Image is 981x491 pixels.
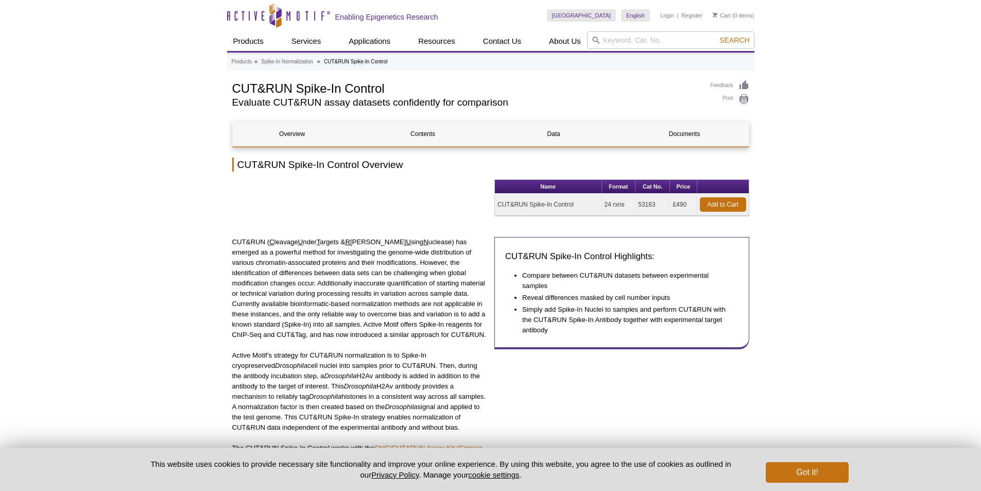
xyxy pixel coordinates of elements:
[371,470,419,479] a: Privacy Policy
[254,59,257,64] li: »
[345,238,350,246] u: R
[716,36,752,45] button: Search
[233,122,352,146] a: Overview
[232,443,487,464] p: The CUT&RUN Spike-In Control works with the .
[406,238,411,246] u: U
[621,9,650,22] a: English
[477,31,527,51] a: Contact Us
[324,372,356,380] em: Drosophila
[342,31,397,51] a: Applications
[232,158,749,172] h2: CUT&RUN Spike-In Control Overview
[494,122,613,146] a: Data
[261,57,313,66] a: Spike-In Normalization
[275,362,307,369] em: Drosophila
[602,194,636,216] td: 24 rxns
[232,350,487,433] p: Active Motif’s strategy for CUT&RUN normalization is to Spike-In cryopreserved cell nuclei into s...
[285,31,328,51] a: Services
[298,238,303,246] u: U
[625,122,744,146] a: Documents
[423,238,428,246] u: N
[711,80,749,91] a: Feedback
[713,12,731,19] a: Cart
[335,12,438,22] h2: Enabling Epigenetics Research
[317,59,320,64] li: »
[232,57,252,66] a: Products
[227,31,270,51] a: Products
[495,180,602,194] th: Name
[670,180,697,194] th: Price
[602,180,636,194] th: Format
[344,382,376,390] em: Drosophila
[766,462,848,483] button: Got it!
[364,122,483,146] a: Contents
[269,238,274,246] u: C
[412,31,461,51] a: Resources
[522,293,728,303] li: Reveal differences masked by cell number inputs
[317,238,320,246] u: T
[505,250,738,263] h3: CUT&RUN Spike-In Control Highlights:
[681,12,702,19] a: Register
[587,31,754,49] input: Keyword, Cat. No.
[232,80,700,95] h1: CUT&RUN Spike-In Control
[677,9,679,22] li: |
[713,9,754,22] li: (0 items)
[719,36,749,44] span: Search
[309,393,341,400] em: Drosophila
[635,194,670,216] td: 53183
[385,403,417,411] em: Drosophila
[324,59,387,64] li: CUT&RUN Spike-In Control
[232,98,700,107] h2: Evaluate CUT&RUN assay datasets confidently for comparison
[547,9,616,22] a: [GEOGRAPHIC_DATA]
[700,197,746,212] a: Add to Cart
[468,470,519,479] button: cookie settings
[713,12,717,18] img: Your Cart
[495,194,602,216] td: CUT&RUN Spike-In Control
[670,194,697,216] td: £490
[543,31,587,51] a: About Us
[635,180,670,194] th: Cat No.
[133,459,749,480] p: This website uses cookies to provide necessary site functionality and improve your online experie...
[711,94,749,105] a: Print
[232,237,487,340] p: CUT&RUN ( leavage nder argets & [PERSON_NAME] sing uclease) has emerged as a powerful method for ...
[522,304,728,335] li: Simply add Spike-In Nuclei to samples and perform CUT&RUN with the CUT&RUN Spike-In Antibody toge...
[660,12,674,19] a: Login
[522,270,728,291] li: Compare between CUT&RUN datasets between experimental samples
